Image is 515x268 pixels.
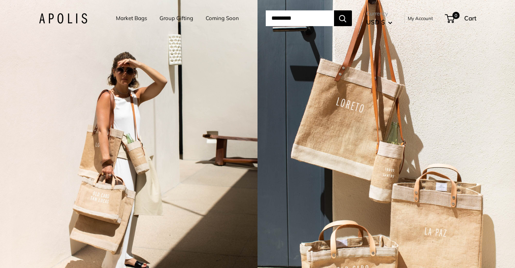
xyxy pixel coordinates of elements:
span: Cart [464,14,476,22]
a: Group Gifting [160,13,193,23]
img: Apolis [39,13,87,24]
button: Search [334,10,352,26]
a: My Account [408,14,433,23]
input: Search... [266,10,334,26]
span: 0 [452,12,459,19]
span: USD $ [366,18,385,26]
button: USD $ [366,16,392,28]
a: 0 Cart [446,13,476,24]
a: Coming Soon [206,13,239,23]
span: Currency [366,9,392,19]
a: Market Bags [116,13,147,23]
